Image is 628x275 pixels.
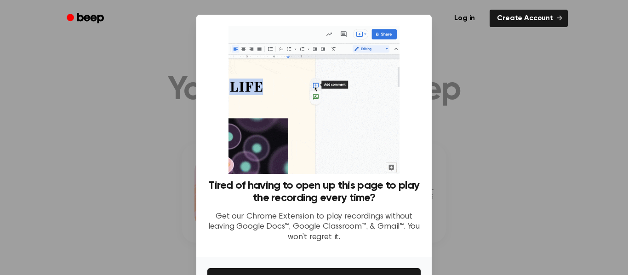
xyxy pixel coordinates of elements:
img: Beep extension in action [228,26,399,174]
p: Get our Chrome Extension to play recordings without leaving Google Docs™, Google Classroom™, & Gm... [207,212,421,243]
h3: Tired of having to open up this page to play the recording every time? [207,180,421,204]
a: Beep [60,10,112,28]
a: Create Account [490,10,568,27]
a: Log in [445,8,484,29]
